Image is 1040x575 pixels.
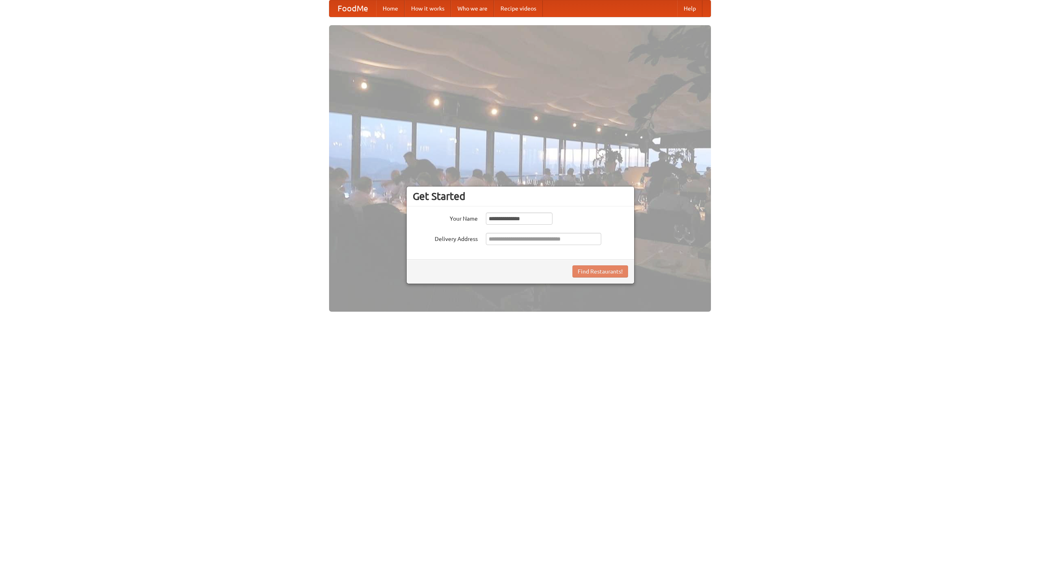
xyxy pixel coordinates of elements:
a: Home [376,0,405,17]
h3: Get Started [413,190,628,202]
button: Find Restaurants! [572,265,628,278]
a: FoodMe [329,0,376,17]
label: Your Name [413,213,478,223]
a: Help [677,0,702,17]
label: Delivery Address [413,233,478,243]
a: Recipe videos [494,0,543,17]
a: How it works [405,0,451,17]
a: Who we are [451,0,494,17]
